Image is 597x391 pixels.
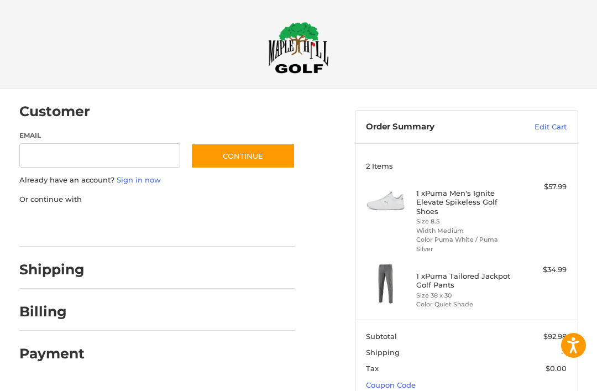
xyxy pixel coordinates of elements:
h4: 1 x Puma Tailored Jackpot Golf Pants [416,272,514,290]
span: Shipping [366,348,400,357]
h2: Billing [19,303,84,320]
li: Width Medium [416,226,514,236]
h2: Customer [19,103,90,120]
h2: Shipping [19,261,85,278]
a: Edit Cart [502,122,567,133]
a: Sign in now [117,175,161,184]
span: Subtotal [366,332,397,341]
h4: 1 x Puma Men's Ignite Elevate Spikeless Golf Shoes [416,189,514,216]
button: Continue [191,143,295,169]
p: Already have an account? [19,175,295,186]
h3: 2 Items [366,161,567,170]
iframe: PayPal-paylater [109,216,192,236]
h3: Order Summary [366,122,502,133]
span: $92.98 [543,332,567,341]
h2: Payment [19,345,85,362]
div: $57.99 [516,181,567,192]
li: Size 8.5 [416,217,514,226]
iframe: PayPal-venmo [203,216,286,236]
iframe: PayPal-paypal [15,216,98,236]
div: $34.99 [516,264,567,275]
p: Or continue with [19,194,295,205]
label: Email [19,131,180,140]
span: -- [561,348,567,357]
li: Color Puma White / Puma Silver [416,235,514,253]
li: Size 38 x 30 [416,291,514,300]
li: Color Quiet Shade [416,300,514,309]
img: Maple Hill Golf [268,22,329,74]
